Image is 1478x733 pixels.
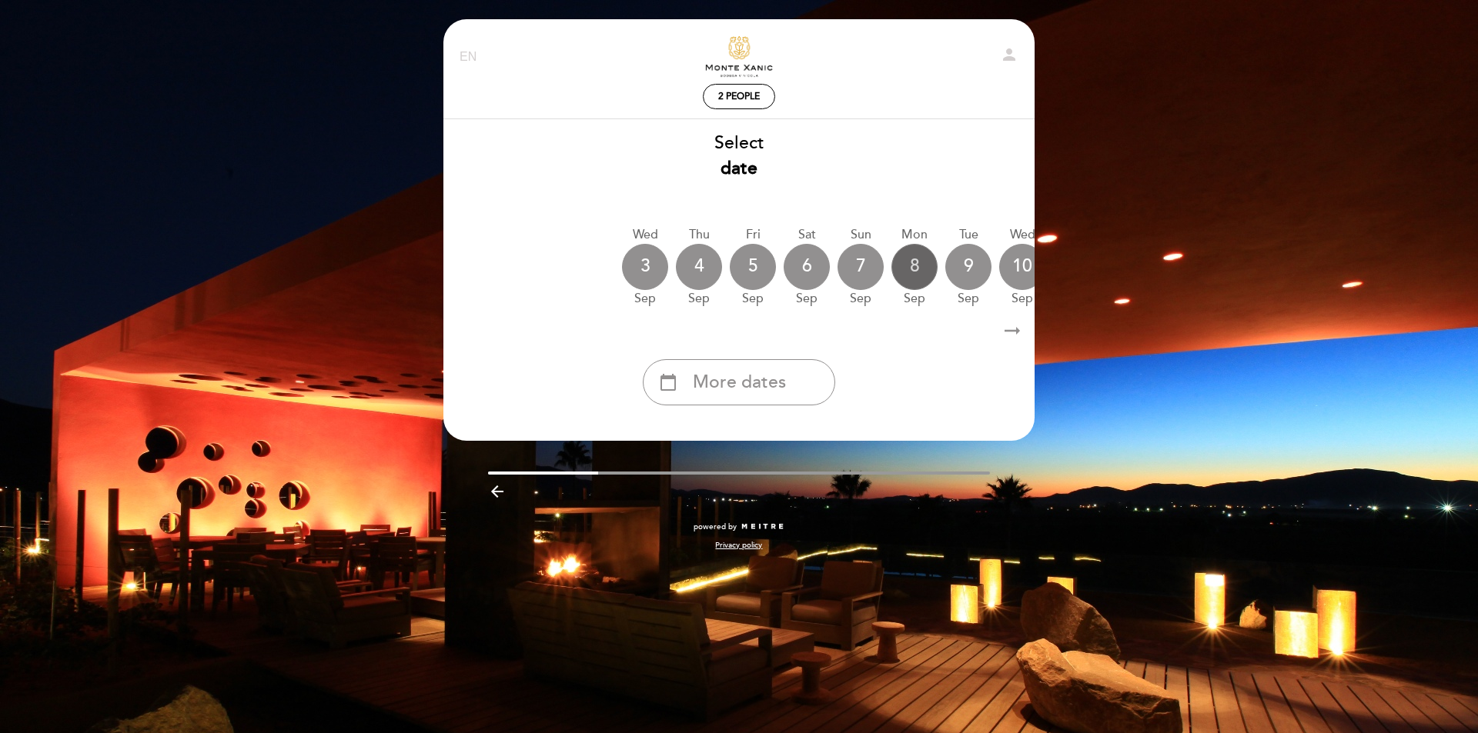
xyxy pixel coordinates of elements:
[999,290,1045,308] div: Sep
[715,540,762,551] a: Privacy policy
[643,36,835,78] a: Descubre Monte Xanic
[622,226,668,244] div: Wed
[945,226,991,244] div: Tue
[1000,45,1018,64] i: person
[999,226,1045,244] div: Wed
[730,290,776,308] div: Sep
[891,290,938,308] div: Sep
[730,244,776,290] div: 5
[659,369,677,395] i: calendar_today
[784,290,830,308] div: Sep
[838,226,884,244] div: Sun
[676,290,722,308] div: Sep
[784,226,830,244] div: Sat
[1000,45,1018,69] button: person
[891,244,938,290] div: 8
[784,244,830,290] div: 6
[838,244,884,290] div: 7
[1001,315,1024,348] i: arrow_right_alt
[999,244,1045,290] div: 10
[838,290,884,308] div: Sep
[676,226,722,244] div: Thu
[488,482,507,501] i: arrow_backward
[945,244,991,290] div: 9
[730,226,776,244] div: Fri
[694,521,737,532] span: powered by
[694,521,784,532] a: powered by
[945,290,991,308] div: Sep
[891,226,938,244] div: Mon
[693,370,786,395] span: More dates
[718,91,760,102] span: 2 people
[741,523,784,531] img: MEITRE
[622,290,668,308] div: Sep
[443,131,1035,182] div: Select
[721,158,757,179] b: date
[622,244,668,290] div: 3
[676,244,722,290] div: 4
